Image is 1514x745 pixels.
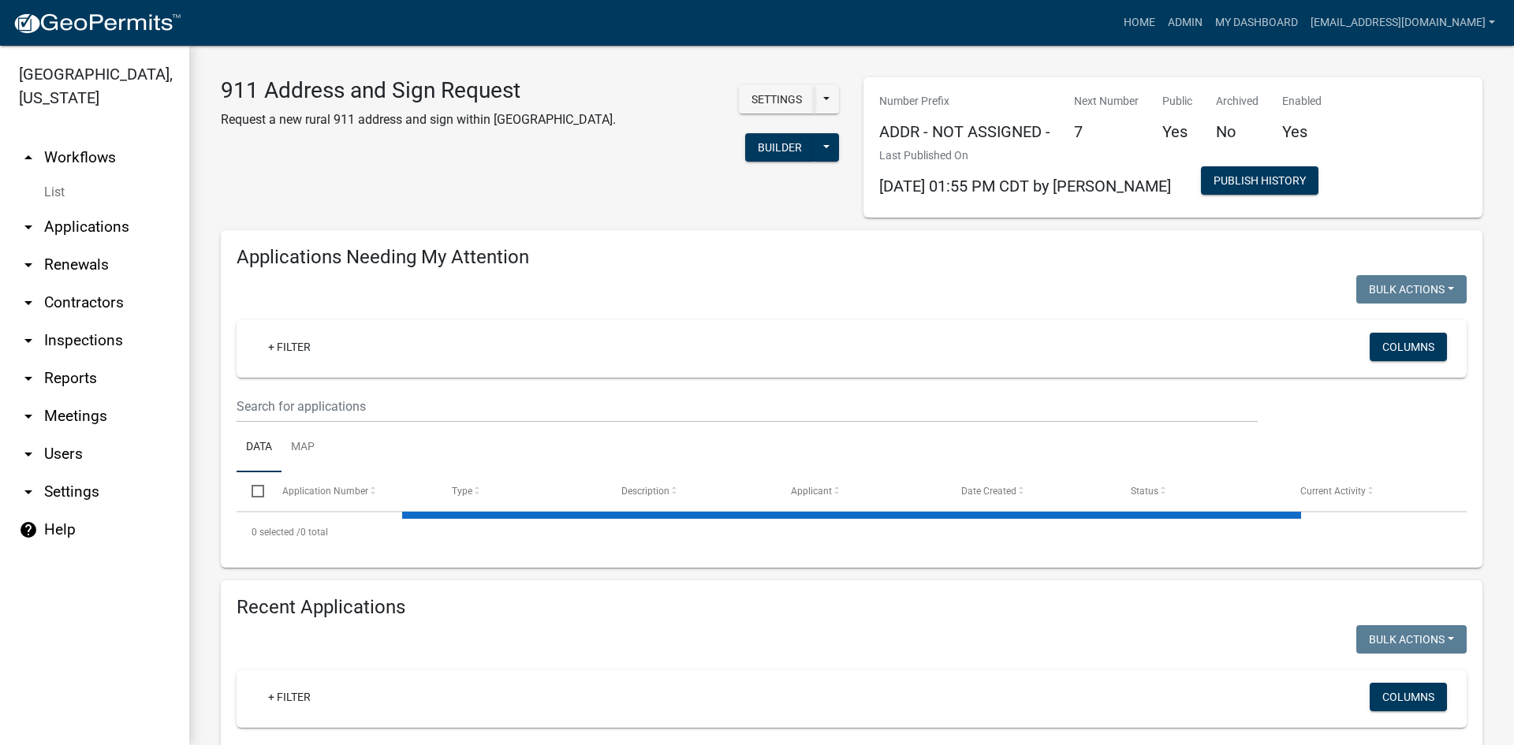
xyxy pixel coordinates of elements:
[19,293,38,312] i: arrow_drop_down
[791,486,832,497] span: Applicant
[221,77,616,104] h3: 911 Address and Sign Request
[237,512,1467,552] div: 0 total
[1074,122,1139,141] h5: 7
[237,423,282,473] a: Data
[237,472,267,510] datatable-header-cell: Select
[1282,93,1322,110] p: Enabled
[1074,93,1139,110] p: Next Number
[437,472,606,510] datatable-header-cell: Type
[1356,625,1467,654] button: Bulk Actions
[452,486,472,497] span: Type
[1216,122,1259,141] h5: No
[19,520,38,539] i: help
[19,482,38,501] i: arrow_drop_down
[19,148,38,167] i: arrow_drop_up
[237,390,1258,423] input: Search for applications
[1209,8,1304,38] a: My Dashboard
[1300,486,1366,497] span: Current Activity
[776,472,945,510] datatable-header-cell: Applicant
[1370,333,1447,361] button: Columns
[1162,8,1209,38] a: Admin
[1162,93,1192,110] p: Public
[621,486,669,497] span: Description
[237,596,1467,619] h4: Recent Applications
[221,110,616,129] p: Request a new rural 911 address and sign within [GEOGRAPHIC_DATA].
[1162,122,1192,141] h5: Yes
[1282,122,1322,141] h5: Yes
[255,683,323,711] a: + Filter
[1216,93,1259,110] p: Archived
[879,122,1050,141] h5: ADDR - NOT ASSIGNED -
[1304,8,1501,38] a: [EMAIL_ADDRESS][DOMAIN_NAME]
[19,218,38,237] i: arrow_drop_down
[1201,166,1318,195] button: Publish History
[255,333,323,361] a: + Filter
[1117,8,1162,38] a: Home
[19,255,38,274] i: arrow_drop_down
[237,246,1467,269] h4: Applications Needing My Attention
[1201,176,1318,188] wm-modal-confirm: Workflow Publish History
[1356,275,1467,304] button: Bulk Actions
[1370,683,1447,711] button: Columns
[19,445,38,464] i: arrow_drop_down
[961,486,1016,497] span: Date Created
[282,423,324,473] a: Map
[879,93,1050,110] p: Number Prefix
[1131,486,1158,497] span: Status
[1116,472,1285,510] datatable-header-cell: Status
[606,472,776,510] datatable-header-cell: Description
[739,85,815,114] button: Settings
[879,147,1171,164] p: Last Published On
[19,407,38,426] i: arrow_drop_down
[879,177,1171,196] span: [DATE] 01:55 PM CDT by [PERSON_NAME]
[19,331,38,350] i: arrow_drop_down
[252,527,300,538] span: 0 selected /
[945,472,1115,510] datatable-header-cell: Date Created
[19,369,38,388] i: arrow_drop_down
[745,133,815,162] button: Builder
[1285,472,1455,510] datatable-header-cell: Current Activity
[282,486,368,497] span: Application Number
[267,472,436,510] datatable-header-cell: Application Number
